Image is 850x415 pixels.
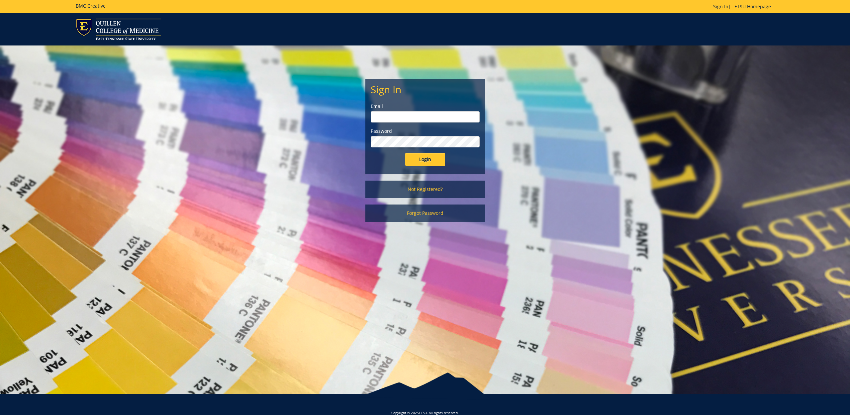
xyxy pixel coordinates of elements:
label: Password [371,128,480,134]
a: Not Registered? [365,181,485,198]
img: ETSU logo [76,19,161,40]
a: ETSU [419,410,427,415]
h5: BMC Creative [76,3,106,8]
input: Login [405,153,445,166]
a: Sign In [713,3,728,10]
a: ETSU Homepage [731,3,774,10]
a: Forgot Password [365,205,485,222]
label: Email [371,103,480,110]
p: | [713,3,774,10]
h2: Sign In [371,84,480,95]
